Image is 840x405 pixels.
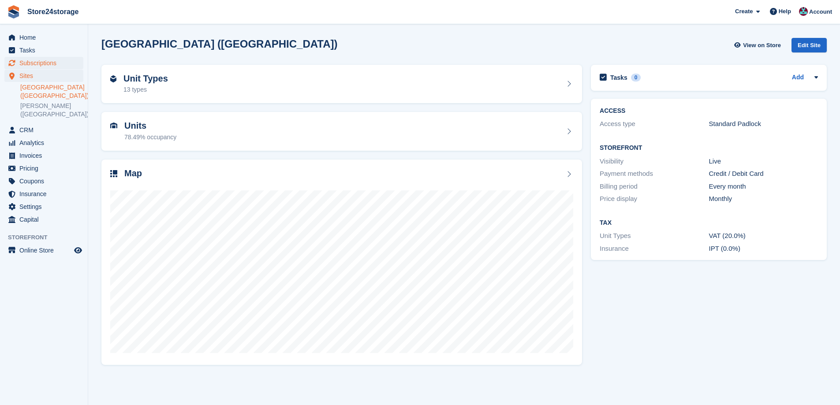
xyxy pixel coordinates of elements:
[19,175,72,187] span: Coupons
[19,201,72,213] span: Settings
[24,4,82,19] a: Store24storage
[19,44,72,56] span: Tasks
[779,7,791,16] span: Help
[791,38,827,56] a: Edit Site
[709,194,818,204] div: Monthly
[709,119,818,129] div: Standard Padlock
[123,74,168,84] h2: Unit Types
[20,102,83,119] a: [PERSON_NAME] ([GEOGRAPHIC_DATA])
[19,149,72,162] span: Invoices
[4,213,83,226] a: menu
[600,244,709,254] div: Insurance
[600,182,709,192] div: Billing period
[19,57,72,69] span: Subscriptions
[110,123,117,129] img: unit-icn-7be61d7bf1b0ce9d3e12c5938cc71ed9869f7b940bace4675aadf7bd6d80202e.svg
[124,168,142,178] h2: Map
[792,73,804,83] a: Add
[600,145,818,152] h2: Storefront
[19,244,72,256] span: Online Store
[4,57,83,69] a: menu
[123,85,168,94] div: 13 types
[4,162,83,175] a: menu
[600,169,709,179] div: Payment methods
[4,244,83,256] a: menu
[19,124,72,136] span: CRM
[600,119,709,129] div: Access type
[19,188,72,200] span: Insurance
[4,149,83,162] a: menu
[4,175,83,187] a: menu
[610,74,627,82] h2: Tasks
[4,188,83,200] a: menu
[791,38,827,52] div: Edit Site
[19,137,72,149] span: Analytics
[709,156,818,167] div: Live
[631,74,641,82] div: 0
[733,38,784,52] a: View on Store
[600,108,818,115] h2: ACCESS
[600,156,709,167] div: Visibility
[4,44,83,56] a: menu
[743,41,781,50] span: View on Store
[600,219,818,227] h2: Tax
[73,245,83,256] a: Preview store
[101,112,582,151] a: Units 78.49% occupancy
[600,194,709,204] div: Price display
[8,233,88,242] span: Storefront
[101,160,582,365] a: Map
[101,38,338,50] h2: [GEOGRAPHIC_DATA] ([GEOGRAPHIC_DATA])
[124,121,176,131] h2: Units
[735,7,753,16] span: Create
[4,70,83,82] a: menu
[4,31,83,44] a: menu
[809,7,832,16] span: Account
[19,162,72,175] span: Pricing
[20,83,83,100] a: [GEOGRAPHIC_DATA] ([GEOGRAPHIC_DATA])
[110,75,116,82] img: unit-type-icn-2b2737a686de81e16bb02015468b77c625bbabd49415b5ef34ead5e3b44a266d.svg
[600,231,709,241] div: Unit Types
[19,31,72,44] span: Home
[124,133,176,142] div: 78.49% occupancy
[19,213,72,226] span: Capital
[101,65,582,104] a: Unit Types 13 types
[709,169,818,179] div: Credit / Debit Card
[709,182,818,192] div: Every month
[4,137,83,149] a: menu
[709,244,818,254] div: IPT (0.0%)
[799,7,808,16] img: George
[19,70,72,82] span: Sites
[110,170,117,177] img: map-icn-33ee37083ee616e46c38cad1a60f524a97daa1e2b2c8c0bc3eb3415660979fc1.svg
[4,201,83,213] a: menu
[7,5,20,19] img: stora-icon-8386f47178a22dfd0bd8f6a31ec36ba5ce8667c1dd55bd0f319d3a0aa187defe.svg
[709,231,818,241] div: VAT (20.0%)
[4,124,83,136] a: menu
